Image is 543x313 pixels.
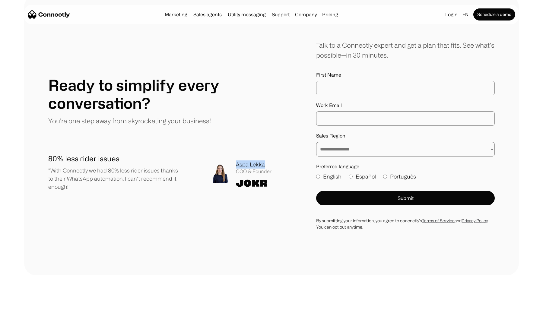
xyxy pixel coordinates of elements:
[316,40,495,60] div: Talk to a Connectly expert and get a plan that fits. See what’s possible—in 30 minutes.
[236,169,271,174] div: COO & Founder
[462,218,487,223] a: Privacy Policy
[460,10,472,19] div: en
[320,12,341,17] a: Pricing
[269,12,292,17] a: Support
[48,166,182,191] p: "With Connectly we had 80% less rider issues thanks to their WhatsApp automation. I can't recomme...
[316,172,341,181] label: English
[6,302,36,311] aside: Language selected: English
[316,103,495,108] label: Work Email
[422,218,455,223] a: Terms of Service
[48,153,182,164] h1: 80% less rider issues
[349,172,376,181] label: Español
[293,10,319,19] div: Company
[316,72,495,78] label: First Name
[28,10,70,19] a: home
[316,164,495,169] label: Preferred language
[191,12,224,17] a: Sales agents
[162,12,190,17] a: Marketing
[48,116,211,126] p: You're one step away from skyrocketing your business!
[349,175,353,179] input: Español
[12,302,36,311] ul: Language list
[383,172,416,181] label: Português
[236,160,271,169] div: Aspa Lekka
[316,133,495,139] label: Sales Region
[225,12,268,17] a: Utility messaging
[295,10,317,19] div: Company
[462,10,468,19] div: en
[316,217,495,230] div: By submitting your infomation, you agree to conenctly’s and . You can opt out anytime.
[316,175,320,179] input: English
[316,191,495,205] button: Submit
[383,175,387,179] input: Português
[443,10,460,19] a: Login
[473,8,515,21] a: Schedule a demo
[48,76,271,112] h1: Ready to simplify every conversation?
